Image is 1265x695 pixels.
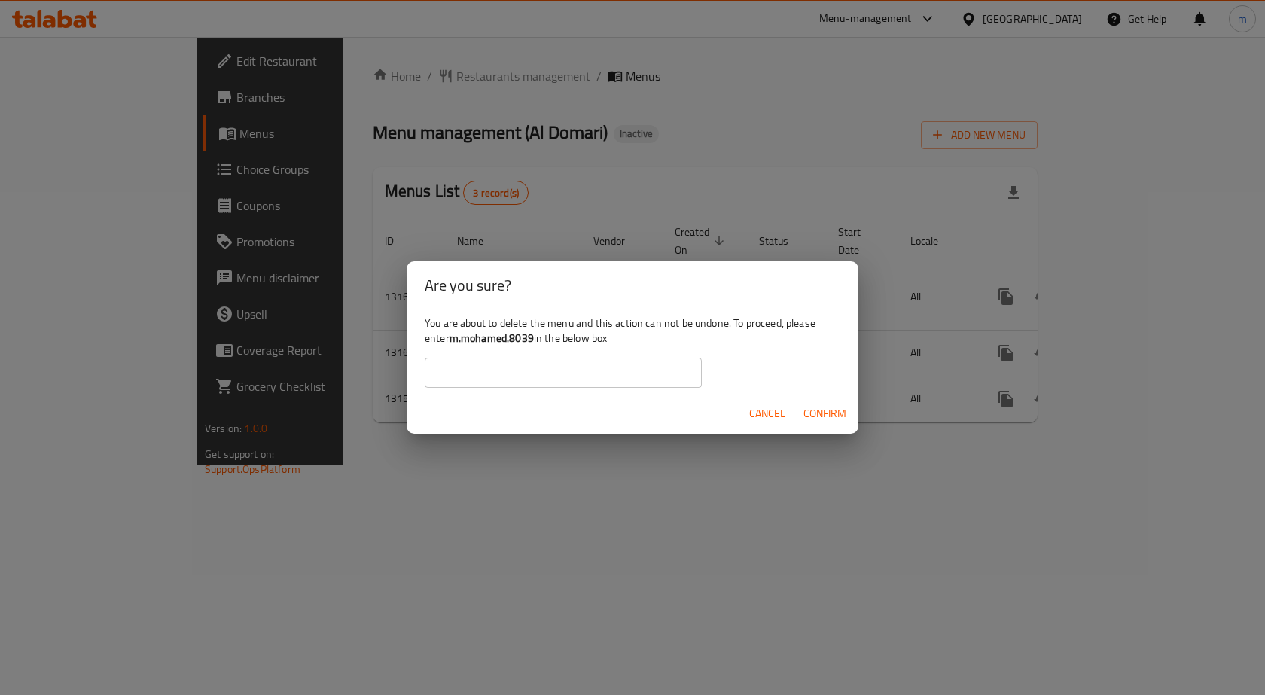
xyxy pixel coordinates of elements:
[425,273,840,297] h2: Are you sure?
[743,400,791,428] button: Cancel
[749,404,785,423] span: Cancel
[797,400,852,428] button: Confirm
[450,328,534,348] b: m.mohamed.8039
[803,404,846,423] span: Confirm
[407,309,858,394] div: You are about to delete the menu and this action can not be undone. To proceed, please enter in t...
